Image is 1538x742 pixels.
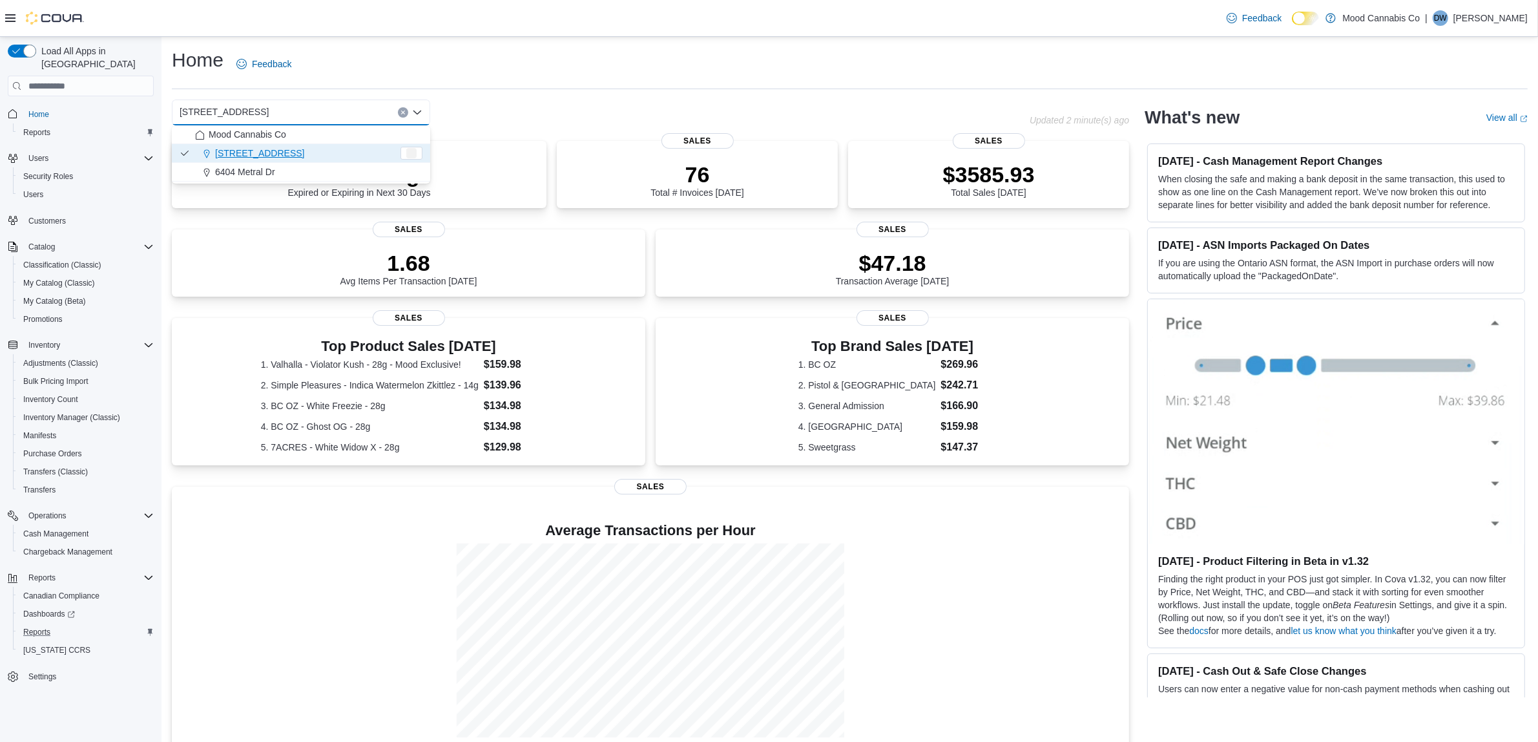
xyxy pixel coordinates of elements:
a: Inventory Manager (Classic) [18,410,125,425]
span: Users [23,151,154,166]
p: 1.68 [340,250,477,276]
dd: $269.96 [940,357,986,372]
a: Settings [23,669,61,684]
span: Security Roles [23,171,73,182]
a: Inventory Count [18,392,83,407]
span: Transfers (Classic) [18,464,154,480]
span: Load All Apps in [GEOGRAPHIC_DATA] [36,45,154,70]
span: Reports [23,627,50,637]
button: Classification (Classic) [13,256,159,274]
dd: $139.96 [484,377,556,393]
span: Inventory Count [18,392,154,407]
a: Promotions [18,312,68,327]
span: Transfers (Classic) [23,467,88,477]
h1: Home [172,47,223,73]
span: Sales [953,133,1025,149]
span: My Catalog (Beta) [18,293,154,309]
a: Feedback [231,51,296,77]
button: Canadian Compliance [13,587,159,605]
em: Beta Features [1333,600,1389,610]
span: Canadian Compliance [23,591,99,601]
div: Avg Items Per Transaction [DATE] [340,250,477,286]
span: Dashboards [18,606,154,622]
a: Canadian Compliance [18,588,105,604]
svg: External link [1520,115,1528,123]
span: Classification (Classic) [18,257,154,273]
span: Inventory [23,337,154,353]
h3: Top Product Sales [DATE] [261,339,557,354]
a: [US_STATE] CCRS [18,642,96,658]
dt: 1. Valhalla - Violator Kush - 28g - Mood Exclusive! [261,358,479,371]
button: Inventory [23,337,65,353]
span: Cash Management [23,529,88,539]
button: Reports [23,570,61,586]
dt: 4. BC OZ - Ghost OG - 28g [261,420,479,433]
span: Users [28,153,48,164]
p: $3585.93 [943,162,1035,187]
span: Home [28,109,49,120]
a: Transfers [18,482,61,498]
a: Dashboards [18,606,80,622]
dt: 1. BC OZ [798,358,936,371]
input: Dark Mode [1292,12,1319,25]
button: Home [3,104,159,123]
a: Adjustments (Classic) [18,355,103,371]
a: Dashboards [13,605,159,623]
a: Chargeback Management [18,544,118,560]
a: My Catalog (Beta) [18,293,91,309]
span: Sales [614,479,687,494]
span: Bulk Pricing Import [18,374,154,389]
dd: $147.37 [940,440,986,455]
button: Promotions [13,310,159,328]
span: Operations [28,511,67,521]
button: Clear input [398,107,408,118]
div: Transaction Average [DATE] [836,250,950,286]
span: Dashboards [23,609,75,619]
button: Settings [3,667,159,686]
a: Purchase Orders [18,446,87,461]
p: 76 [650,162,743,187]
button: Transfers [13,481,159,499]
span: Settings [23,668,154,684]
a: Feedback [1221,5,1287,31]
dt: 5. Sweetgrass [798,441,936,454]
h3: Top Brand Sales [DATE] [798,339,987,354]
a: Transfers (Classic) [18,464,93,480]
p: Users can now enter a negative value for non-cash payment methods when cashing out or closing the... [1158,683,1514,721]
h4: Average Transactions per Hour [182,523,1119,538]
dd: $134.98 [484,419,556,434]
span: Adjustments (Classic) [18,355,154,371]
button: Catalog [3,238,159,256]
span: Reports [23,570,154,586]
dd: $159.98 [940,419,986,434]
span: My Catalog (Classic) [23,278,95,288]
span: My Catalog (Beta) [23,296,86,306]
p: [PERSON_NAME] [1453,10,1528,26]
h3: [DATE] - Product Filtering in Beta in v1.32 [1158,555,1514,567]
a: Customers [23,213,71,229]
button: Adjustments (Classic) [13,354,159,372]
button: Inventory Manager (Classic) [13,408,159,427]
dd: $129.98 [484,440,556,455]
span: Sales [857,222,929,237]
nav: Complex example [8,99,154,719]
span: [STREET_ADDRESS] [180,104,269,120]
span: Reports [23,127,50,138]
span: Customers [28,216,66,226]
span: Reports [18,624,154,640]
span: Chargeback Management [23,547,112,557]
span: Sales [373,222,445,237]
span: Settings [28,672,56,682]
p: Finding the right product in your POS just got simpler. In Cova v1.32, you can now filter by Pric... [1158,573,1514,624]
span: Reports [18,125,154,140]
span: Dark Mode [1292,25,1293,26]
button: Close list of options [412,107,422,118]
h3: [DATE] - ASN Imports Packaged On Dates [1158,238,1514,251]
p: Updated 2 minute(s) ago [1030,115,1129,125]
span: Promotions [18,312,154,327]
span: Customers [23,213,154,229]
button: Inventory Count [13,390,159,408]
dt: 5. 7ACRES - White Widow X - 28g [261,441,479,454]
button: [STREET_ADDRESS] [172,144,430,163]
button: 6404 Metral Dr [172,163,430,182]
